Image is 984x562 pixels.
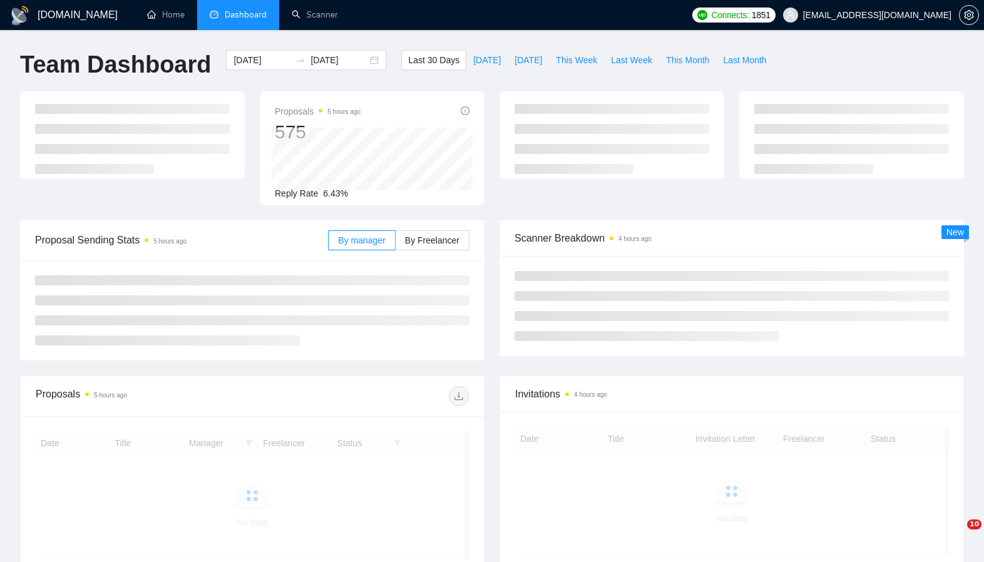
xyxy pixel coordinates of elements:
span: By manager [338,235,385,245]
span: swap-right [295,55,305,65]
time: 5 hours ago [153,238,187,245]
time: 5 hours ago [327,108,361,115]
button: [DATE] [508,50,549,70]
span: Last 30 Days [408,53,459,67]
span: 6.43% [323,188,348,198]
button: Last Month [716,50,773,70]
span: setting [960,10,978,20]
span: New [946,227,964,237]
div: Proposals [36,386,252,406]
img: logo [10,6,30,26]
span: dashboard [210,10,218,19]
button: Last Week [604,50,659,70]
input: End date [310,53,367,67]
span: [DATE] [473,53,501,67]
span: Last Week [611,53,652,67]
button: setting [959,5,979,25]
time: 4 hours ago [618,235,652,242]
span: Scanner Breakdown [515,230,949,246]
button: This Month [659,50,716,70]
img: upwork-logo.png [697,10,707,20]
input: Start date [233,53,290,67]
span: Proposal Sending Stats [35,232,328,248]
time: 4 hours ago [574,391,607,398]
span: [DATE] [515,53,542,67]
button: This Week [549,50,604,70]
span: By Freelancer [405,235,459,245]
span: Reply Rate [275,188,318,198]
span: info-circle [461,106,469,115]
button: Last 30 Days [401,50,466,70]
div: 575 [275,120,361,144]
button: [DATE] [466,50,508,70]
span: Proposals [275,104,361,119]
span: 10 [967,519,981,529]
span: Connects: [711,8,749,22]
span: Invitations [515,386,948,402]
a: setting [959,10,979,20]
iframe: Intercom live chat [941,519,971,549]
span: This Month [666,53,709,67]
span: to [295,55,305,65]
time: 5 hours ago [94,392,127,399]
span: 1851 [752,8,771,22]
span: Last Month [723,53,766,67]
h1: Team Dashboard [20,50,211,79]
a: homeHome [147,9,185,20]
span: Dashboard [225,9,267,20]
span: This Week [556,53,597,67]
a: searchScanner [292,9,338,20]
span: user [786,11,795,19]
